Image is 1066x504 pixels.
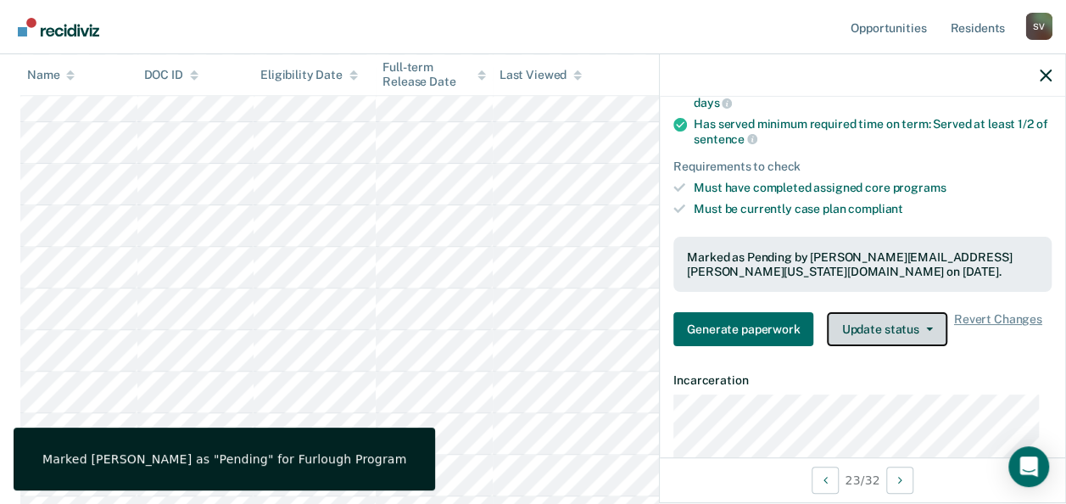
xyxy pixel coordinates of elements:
dt: Incarceration [673,373,1052,388]
div: Last Viewed [500,68,582,82]
div: Must be currently case plan [694,202,1052,216]
button: Update status [827,312,946,346]
div: Open Intercom Messenger [1008,446,1049,487]
button: Next Opportunity [886,467,913,494]
span: Revert Changes [954,312,1042,346]
div: Marked as Pending by [PERSON_NAME][EMAIL_ADDRESS][PERSON_NAME][US_STATE][DOMAIN_NAME] on [DATE]. [687,250,1038,279]
span: days [694,96,732,109]
div: Marked [PERSON_NAME] as "Pending" for Furlough Program [42,451,406,467]
span: compliant [848,202,903,216]
button: Previous Opportunity [812,467,839,494]
a: Navigate to form link [673,312,820,346]
span: programs [892,181,946,194]
button: Profile dropdown button [1025,13,1052,40]
div: S V [1025,13,1052,40]
div: 23 / 32 [660,457,1065,502]
div: Eligibility Date [260,68,358,82]
div: Has served minimum required time on term: Served at least 1/2 of [694,117,1052,146]
div: DOC ID [144,68,198,82]
img: Recidiviz [18,18,99,36]
div: Requirements to check [673,160,1052,174]
div: Must have completed assigned core [694,181,1052,195]
span: sentence [694,132,757,146]
div: Full-term Release Date [382,60,486,89]
button: Generate paperwork [673,312,813,346]
div: Name [27,68,75,82]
